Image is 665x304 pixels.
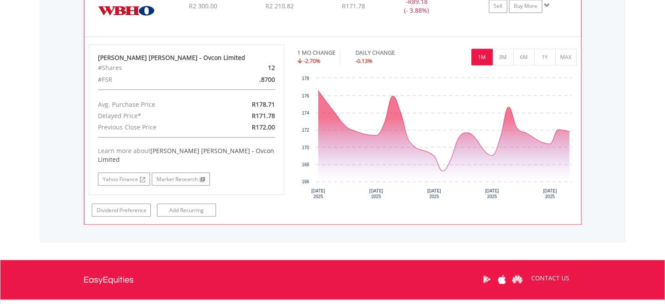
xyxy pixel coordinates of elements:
a: Add Recurring [157,203,216,217]
span: R171.78 [252,111,275,119]
text: 170 [302,145,309,150]
a: Apple [494,266,510,293]
div: Delayed Price* [91,110,218,121]
div: Chart. Highcharts interactive chart. [297,73,577,205]
span: [PERSON_NAME] [PERSON_NAME] - Ovcon Limited [98,146,274,163]
div: [PERSON_NAME] [PERSON_NAME] - Ovcon Limited [98,53,275,62]
a: Google Play [479,266,494,293]
button: 6M [513,49,535,65]
div: DAILY CHANGE [355,49,425,57]
button: 1Y [534,49,556,65]
a: EasyEquities [84,260,134,299]
text: 168 [302,162,309,167]
span: -2.70% [303,57,320,65]
div: 1 MO CHANGE [297,49,335,57]
text: [DATE] 2025 [543,188,557,199]
span: R2 210.82 [265,2,293,10]
text: 166 [302,179,309,184]
span: R171.78 [342,2,365,10]
text: 176 [302,93,309,98]
text: [DATE] 2025 [427,188,441,199]
text: [DATE] 2025 [311,188,325,199]
div: Avg. Purchase Price [91,98,218,110]
a: Market Research [152,172,210,185]
div: Previous Close Price [91,121,218,133]
a: CONTACT US [525,266,575,290]
a: Huawei [510,266,525,293]
span: R2 300.00 [188,2,217,10]
span: R172.00 [252,122,275,131]
span: R178.71 [252,100,275,108]
svg: Interactive chart [297,73,576,205]
text: [DATE] 2025 [485,188,499,199]
text: [DATE] 2025 [369,188,383,199]
div: #FSR [91,73,218,85]
button: MAX [555,49,577,65]
div: Learn more about [98,146,275,164]
button: 3M [492,49,514,65]
a: Dividend Preference [92,203,151,217]
text: 174 [302,110,309,115]
text: 178 [302,76,309,80]
text: 172 [302,127,309,132]
div: 12 [218,62,282,73]
span: -0.13% [355,57,373,65]
a: Yahoo Finance [98,172,150,185]
button: 1M [471,49,493,65]
div: .8700 [218,73,282,85]
div: #Shares [91,62,218,73]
